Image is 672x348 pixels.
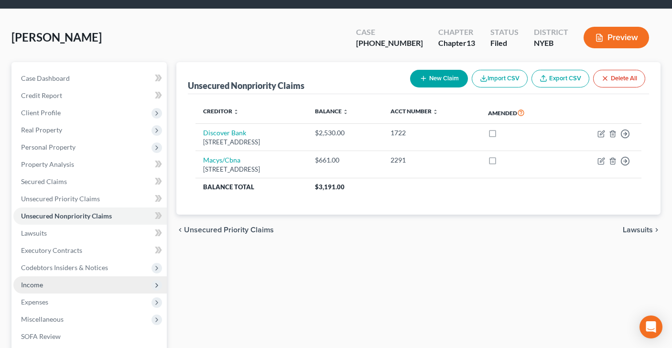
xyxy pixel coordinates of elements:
[21,281,43,289] span: Income
[176,226,184,234] i: chevron_left
[13,190,167,207] a: Unsecured Priority Claims
[343,109,348,115] i: unfold_more
[623,226,661,234] button: Lawsuits chevron_right
[21,195,100,203] span: Unsecured Priority Claims
[195,178,307,196] th: Balance Total
[390,128,473,138] div: 1722
[390,155,473,165] div: 2291
[13,70,167,87] a: Case Dashboard
[438,27,475,38] div: Chapter
[21,91,62,99] span: Credit Report
[315,155,375,165] div: $661.00
[21,143,76,151] span: Personal Property
[21,109,61,117] span: Client Profile
[433,109,438,115] i: unfold_more
[203,156,240,164] a: Macys/Cbna
[356,27,423,38] div: Case
[21,212,112,220] span: Unsecured Nonpriority Claims
[466,38,475,47] span: 13
[315,108,348,115] a: Balance unfold_more
[176,226,274,234] button: chevron_left Unsecured Priority Claims
[11,30,102,44] span: [PERSON_NAME]
[21,315,64,323] span: Miscellaneous
[534,27,568,38] div: District
[21,126,62,134] span: Real Property
[480,102,561,124] th: Amended
[233,109,239,115] i: unfold_more
[13,207,167,225] a: Unsecured Nonpriority Claims
[410,70,468,87] button: New Claim
[184,226,274,234] span: Unsecured Priority Claims
[490,38,519,49] div: Filed
[203,165,300,174] div: [STREET_ADDRESS]
[188,80,304,91] div: Unsecured Nonpriority Claims
[531,70,589,87] a: Export CSV
[203,108,239,115] a: Creditor unfold_more
[203,138,300,147] div: [STREET_ADDRESS]
[21,246,82,254] span: Executory Contracts
[13,173,167,190] a: Secured Claims
[490,27,519,38] div: Status
[356,38,423,49] div: [PHONE_NUMBER]
[584,27,649,48] button: Preview
[13,225,167,242] a: Lawsuits
[13,242,167,259] a: Executory Contracts
[315,183,345,191] span: $3,191.00
[21,177,67,185] span: Secured Claims
[21,332,61,340] span: SOFA Review
[653,226,661,234] i: chevron_right
[21,229,47,237] span: Lawsuits
[13,156,167,173] a: Property Analysis
[639,315,662,338] div: Open Intercom Messenger
[534,38,568,49] div: NYEB
[593,70,645,87] button: Delete All
[438,38,475,49] div: Chapter
[21,298,48,306] span: Expenses
[390,108,438,115] a: Acct Number unfold_more
[623,226,653,234] span: Lawsuits
[203,129,246,137] a: Discover Bank
[21,160,74,168] span: Property Analysis
[13,87,167,104] a: Credit Report
[472,70,528,87] button: Import CSV
[21,74,70,82] span: Case Dashboard
[315,128,375,138] div: $2,530.00
[21,263,108,272] span: Codebtors Insiders & Notices
[13,328,167,345] a: SOFA Review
